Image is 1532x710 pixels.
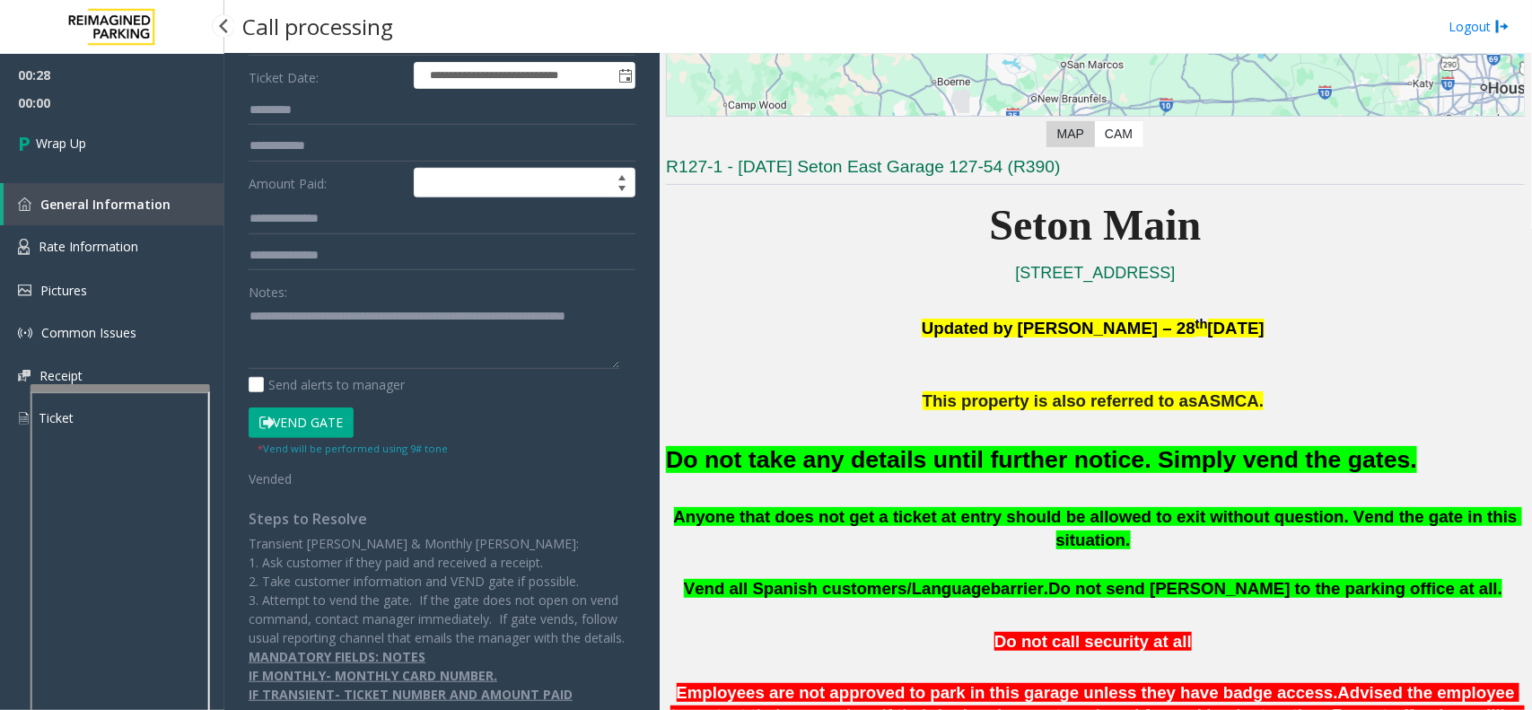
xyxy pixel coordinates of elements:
a: Logout [1449,17,1510,36]
font: Do not take any details until further notice. Simply vend the gates. [666,446,1417,473]
span: Do not call security at all [994,632,1192,651]
span: Do not send [PERSON_NAME] to the parking office at all. [1048,579,1502,598]
span: Increase value [609,169,635,183]
span: th [1195,317,1208,331]
img: 'icon' [18,370,31,381]
img: 'icon' [18,326,32,340]
span: Updated by [PERSON_NAME] – 28 [922,319,1195,337]
span: Pictures [40,282,87,299]
p: Transient [PERSON_NAME] & Monthly [PERSON_NAME]: [249,534,635,553]
span: Vended [249,470,292,487]
h4: Steps to Resolve [249,511,635,528]
span: ASMCA. [1198,391,1265,410]
label: Send alerts to manager [249,375,405,394]
span: Rate Information [39,238,138,255]
p: 3. Attempt to vend the gate. If the gate does not open on vend command, contact manager immediate... [249,591,635,647]
h3: R127-1 - [DATE] Seton East Garage 127-54 (R390) [666,155,1525,185]
a: [STREET_ADDRESS] [1016,264,1176,282]
label: CAM [1094,121,1143,147]
label: Amount Paid: [244,168,409,198]
u: IF TRANSIENT- TICKET NUMBER AND AMOUNT PAID [249,686,573,703]
label: Map [1046,121,1095,147]
a: General Information [4,183,224,225]
label: Ticket Date: [244,62,409,89]
span: Common Issues [41,324,136,341]
span: Wrap Up [36,134,86,153]
img: 'icon' [18,410,30,426]
span: Employees are not approved to park in this garage unless they have badge access. [677,683,1338,702]
p: 2. Take customer information and VEND gate if possible. [249,572,635,591]
button: Vend Gate [249,408,354,438]
span: This property is also referred to as [923,391,1198,410]
u: IF MONTHLY- MONTHLY CARD NUMBER. [249,667,497,684]
img: 'icon' [18,197,31,211]
span: Receipt [39,367,83,384]
small: Vend will be performed using 9# tone [258,442,448,455]
span: Vend all Spanish customers/Language [684,579,991,598]
span: Anyone that does not get a ticket at entry should be allowed to exit without question. Vend the g... [674,507,1522,550]
span: Seton Main [990,201,1202,249]
img: logout [1495,17,1510,36]
span: Toggle popup [615,63,635,88]
p: 1. Ask customer if they paid and received a receipt. [249,553,635,572]
span: Decrease value [609,183,635,197]
img: 'icon' [18,239,30,255]
span: [DATE] [1208,319,1265,337]
span: barrier. [991,579,1048,598]
label: Notes: [249,276,287,302]
h3: Call processing [233,4,402,48]
img: 'icon' [18,285,31,296]
u: MANDATORY FIELDS: NOTES [249,648,425,665]
span: General Information [40,196,171,213]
